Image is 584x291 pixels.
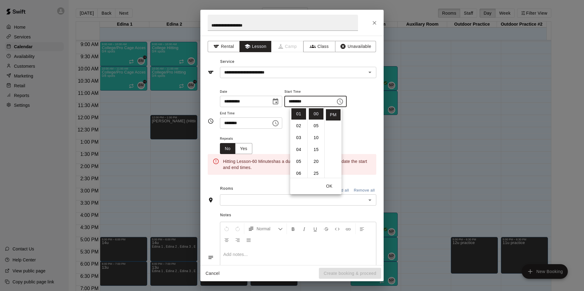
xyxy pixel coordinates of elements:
[291,120,306,131] li: 2 hours
[307,107,324,178] ul: Select minutes
[326,109,341,120] li: PM
[334,95,346,108] button: Choose time, selected time is 1:00 PM
[284,88,347,96] span: Start Time
[208,69,214,75] svg: Service
[324,107,341,178] ul: Select meridiem
[290,107,307,178] ul: Select hours
[232,234,243,245] button: Right Align
[203,268,222,279] button: Cancel
[333,186,352,195] button: Add all
[321,223,331,234] button: Format Strikethrough
[221,234,232,245] button: Center Align
[235,143,252,154] button: Yes
[220,143,235,154] button: No
[220,110,282,118] span: End Time
[357,223,367,234] button: Left Align
[366,196,374,204] button: Open
[220,143,252,154] div: outlined button group
[243,234,254,245] button: Justify Align
[291,144,306,155] li: 4 hours
[220,88,282,96] span: Date
[272,41,304,52] span: Camps can only be created in the Services page
[319,181,339,192] button: OK
[221,223,232,234] button: Undo
[269,95,282,108] button: Choose date, selected date is Aug 18, 2025
[309,156,323,167] li: 20 minutes
[369,17,380,28] button: Close
[352,186,376,195] button: Remove all
[220,186,233,191] span: Rooms
[208,41,240,52] button: Rental
[220,59,235,64] span: Service
[291,108,306,120] li: 1 hours
[335,41,376,52] button: Unavailable
[309,132,323,143] li: 10 minutes
[223,156,371,173] div: Hitting Lesson-60 Minutes has a duration of 1 hour . Please update the start and end times.
[291,168,306,179] li: 6 hours
[303,41,335,52] button: Class
[220,135,257,143] span: Repeats
[299,223,309,234] button: Format Italics
[232,223,243,234] button: Redo
[220,210,376,220] span: Notes
[291,156,306,167] li: 5 hours
[309,168,323,179] li: 25 minutes
[239,41,272,52] button: Lesson
[309,108,323,120] li: 0 minutes
[366,68,374,77] button: Open
[310,223,320,234] button: Format Underline
[309,144,323,155] li: 15 minutes
[343,223,353,234] button: Insert Link
[291,132,306,143] li: 3 hours
[208,254,214,260] svg: Notes
[208,118,214,124] svg: Timing
[288,223,298,234] button: Format Bold
[269,117,282,129] button: Choose time, selected time is 7:30 PM
[257,226,278,232] span: Normal
[246,223,285,234] button: Formatting Options
[332,223,342,234] button: Insert Code
[309,120,323,131] li: 5 minutes
[208,197,214,203] svg: Rooms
